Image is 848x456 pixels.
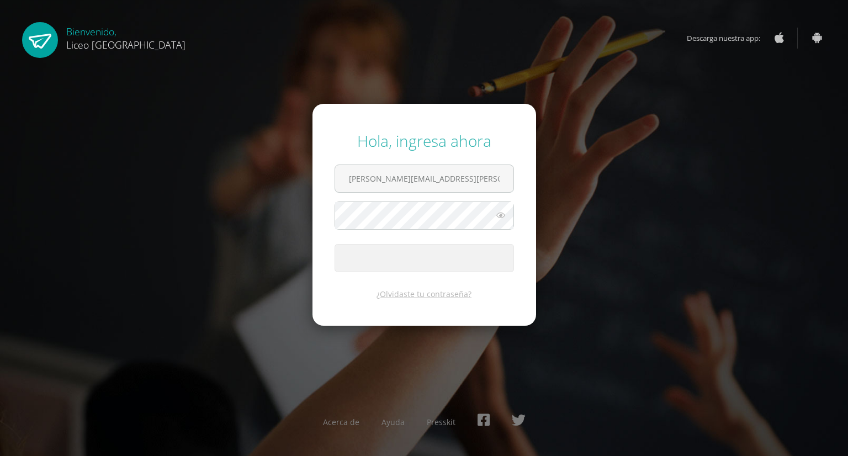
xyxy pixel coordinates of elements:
[335,244,514,272] button: Ingresar
[335,130,514,151] div: Hola, ingresa ahora
[323,417,359,427] a: Acerca de
[427,417,455,427] a: Presskit
[377,289,471,299] a: ¿Olvidaste tu contraseña?
[381,417,405,427] a: Ayuda
[66,38,185,51] span: Liceo [GEOGRAPHIC_DATA]
[687,28,771,49] span: Descarga nuestra app:
[335,165,513,192] input: Correo electrónico o usuario
[66,22,185,51] div: Bienvenido,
